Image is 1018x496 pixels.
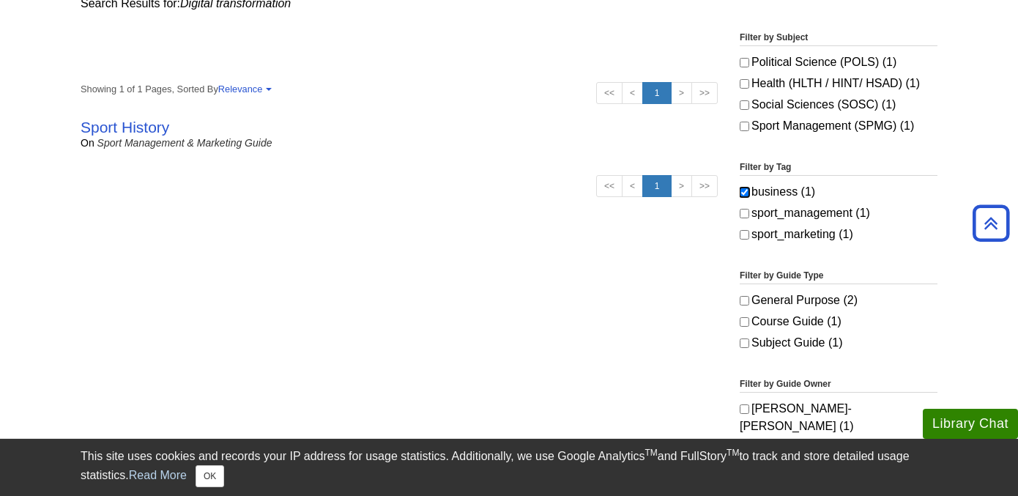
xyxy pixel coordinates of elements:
input: Social Sciences (SOSC) (1) [740,100,749,110]
a: >> [691,175,718,197]
a: > [671,175,692,197]
a: Read More [129,469,187,481]
input: Political Science (POLS) (1) [740,58,749,67]
div: This site uses cookies and records your IP address for usage statistics. Additionally, we use Goo... [81,448,937,487]
a: Sport Management & Marketing Guide [97,137,272,149]
a: Sport History [81,119,169,136]
a: >> [691,82,718,104]
ul: Search Pagination [596,82,718,104]
a: < [622,82,643,104]
a: < [622,175,643,197]
input: Course Guide (1) [740,317,749,327]
sup: TM [727,448,739,458]
input: [PERSON_NAME]-[PERSON_NAME] (1) [740,404,749,414]
legend: Filter by Guide Type [740,269,937,284]
input: business (1) [740,188,749,197]
a: 1 [642,82,672,104]
strong: Showing 1 of 1 Pages, Sorted By [81,82,718,96]
label: Health (HLTH / HINT/ HSAD) (1) [740,75,937,92]
label: [PERSON_NAME]-[PERSON_NAME] (1) [740,400,937,435]
a: << [596,175,623,197]
legend: Filter by Tag [740,160,937,176]
input: sport_management (1) [740,209,749,218]
label: sport_management (1) [740,204,937,222]
a: << [596,82,623,104]
label: business (1) [740,183,937,201]
ul: Search Pagination [596,175,718,197]
a: 1 [642,175,672,197]
input: Sport Management (SPMG) (1) [740,122,749,131]
label: sport_marketing (1) [740,226,937,243]
input: Health (HLTH / HINT/ HSAD) (1) [740,79,749,89]
label: Social Sciences (SOSC) (1) [740,96,937,114]
label: Sport Management (SPMG) (1) [740,117,937,135]
button: Close [196,465,224,487]
a: > [671,82,692,104]
input: sport_marketing (1) [740,230,749,240]
legend: Filter by Guide Owner [740,377,937,393]
a: Back to Top [967,213,1014,233]
label: Course Guide (1) [740,313,937,330]
sup: TM [644,448,657,458]
label: General Purpose (2) [740,292,937,309]
a: Relevance [218,84,270,95]
label: Political Science (POLS) (1) [740,53,937,71]
input: Subject Guide (1) [740,338,749,348]
span: on [81,137,94,149]
label: Subject Guide (1) [740,334,937,352]
button: Library Chat [923,409,1018,439]
input: General Purpose (2) [740,296,749,306]
legend: Filter by Subject [740,31,937,46]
